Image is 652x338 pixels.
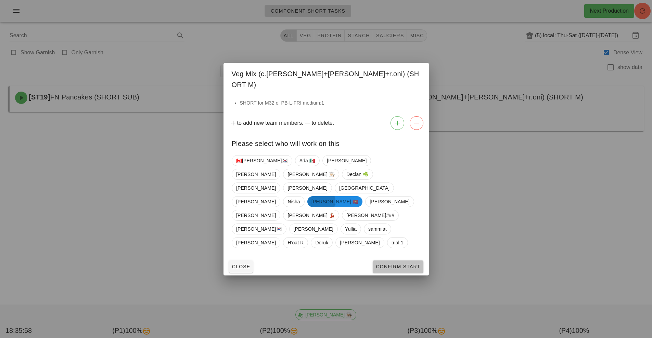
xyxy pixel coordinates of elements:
[236,224,282,234] span: [PERSON_NAME]🇰🇷
[327,156,366,166] span: [PERSON_NAME]
[287,210,335,220] span: [PERSON_NAME] 💃🏽
[287,238,304,248] span: H'oat R
[236,238,276,248] span: [PERSON_NAME]
[346,210,394,220] span: [PERSON_NAME]###
[299,156,315,166] span: Ada 🇲🇽
[293,224,333,234] span: [PERSON_NAME]
[340,238,380,248] span: [PERSON_NAME]
[223,63,429,94] div: Veg Mix (c.[PERSON_NAME]+[PERSON_NAME]+r.oni) (SHORT M)
[229,260,253,273] button: Close
[223,133,429,152] div: Please select who will work on this
[311,196,358,207] span: [PERSON_NAME] 🇻🇳
[287,169,335,179] span: [PERSON_NAME] 👨🏼‍🍳
[287,183,327,193] span: [PERSON_NAME]
[345,224,357,234] span: Yullia
[375,264,420,269] span: Confirm Start
[240,99,421,107] li: SHORT for M32 of PB-L-FRI medium:1
[236,210,276,220] span: [PERSON_NAME]
[368,224,387,234] span: sammiat
[232,264,251,269] span: Close
[370,197,409,207] span: [PERSON_NAME]
[236,156,288,166] span: 🇨🇦[PERSON_NAME]🇰🇷
[373,260,423,273] button: Confirm Start
[391,238,403,248] span: trial 1
[346,169,368,179] span: Declan ☘️
[315,238,328,248] span: Doruk
[236,183,276,193] span: [PERSON_NAME]
[287,197,300,207] span: Nisha
[339,183,389,193] span: [GEOGRAPHIC_DATA]
[236,197,276,207] span: [PERSON_NAME]
[223,113,429,133] div: to add new team members. to delete.
[236,169,276,179] span: [PERSON_NAME]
